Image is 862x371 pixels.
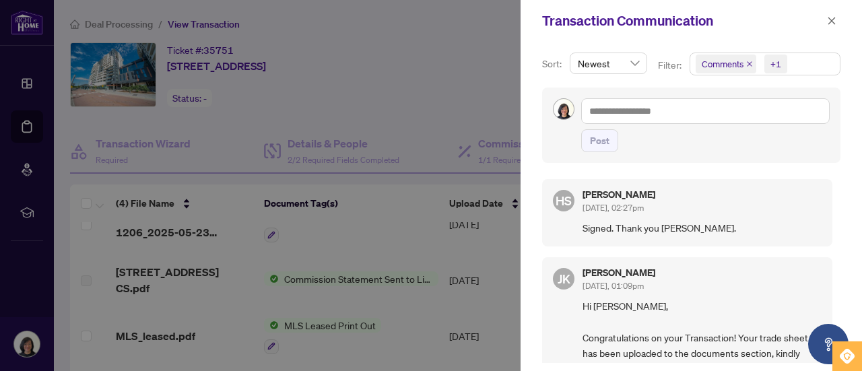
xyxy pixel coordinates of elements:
[658,58,684,73] p: Filter:
[556,191,572,210] span: HS
[583,203,644,213] span: [DATE], 02:27pm
[583,220,822,236] span: Signed. Thank you [PERSON_NAME].
[583,281,644,291] span: [DATE], 01:09pm
[770,57,781,71] div: +1
[808,324,849,364] button: Open asap
[578,53,639,73] span: Newest
[558,269,570,288] span: JK
[702,57,743,71] span: Comments
[746,61,753,67] span: close
[696,55,756,73] span: Comments
[827,16,836,26] span: close
[581,129,618,152] button: Post
[583,268,655,277] h5: [PERSON_NAME]
[554,99,574,119] img: Profile Icon
[583,190,655,199] h5: [PERSON_NAME]
[542,57,564,71] p: Sort:
[542,11,823,31] div: Transaction Communication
